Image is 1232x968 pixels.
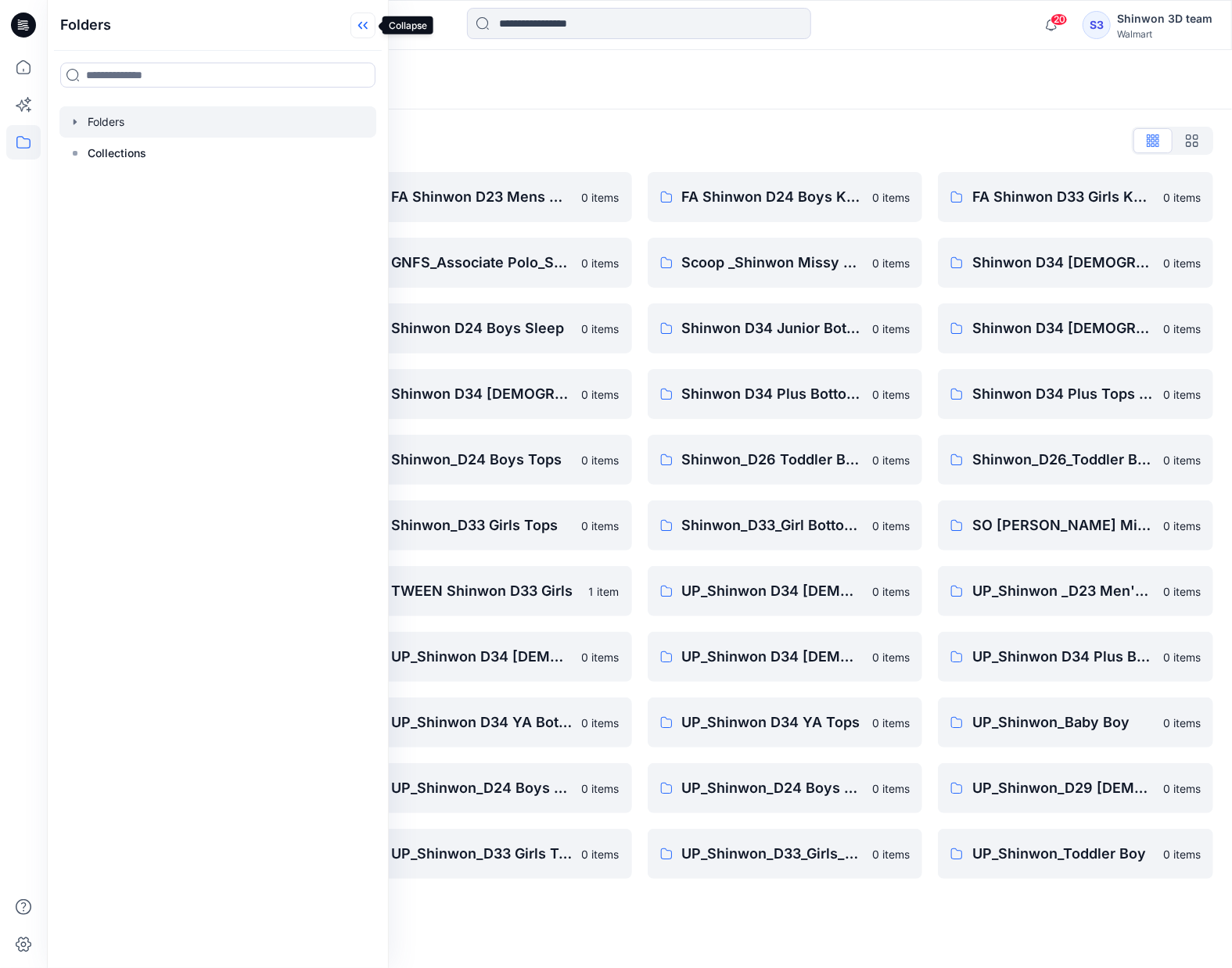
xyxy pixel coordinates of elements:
p: UP_Shinwon_D33 Girls Tops [391,843,573,865]
p: 0 items [872,583,910,600]
p: 0 items [872,189,910,206]
a: Shinwon D34 [DEMOGRAPHIC_DATA] Active0 items [938,303,1213,353]
a: UP_Shinwon_Baby Boy0 items [938,697,1213,748]
a: UP_Shinwon_D24 Boys Sleep0 items [357,763,632,813]
p: 0 items [582,649,620,665]
p: UP_Shinwon D34 Plus Bottoms [972,646,1154,668]
p: 1 item [589,583,620,600]
a: UP_Shinwon D34 [DEMOGRAPHIC_DATA] Bottoms0 items [357,632,632,682]
a: Shinwon_D26_Toddler Boys0 items [938,435,1213,485]
a: TWEEN Shinwon D33 Girls1 item [357,566,632,616]
p: Collections [88,144,146,163]
a: Shinwon_D26 Toddler Boy & Girl0 items [648,435,923,485]
p: FA Shinwon D23 Mens Knits [391,186,573,208]
a: UP_Shinwon_D24 Boys Tops0 items [648,763,923,813]
a: Shinwon D24 Boys Sleep0 items [357,303,632,353]
a: Shinwon D34 Junior Bottoms0 items [648,303,923,353]
p: 0 items [872,649,910,665]
p: Shinwon D34 Plus Bottoms [682,383,864,405]
p: GNFS_Associate Polo_Shinwon [391,252,573,274]
p: 0 items [1163,518,1201,534]
p: 0 items [582,846,620,862]
p: Shinwon_D24 Boys Tops [391,449,573,471]
a: Scoop _Shinwon Missy Tops Bottoms Dress0 items [648,238,923,288]
p: 0 items [1163,715,1201,731]
p: 0 items [872,321,910,337]
a: Shinwon_D33 Girls Tops0 items [357,500,632,550]
p: 0 items [582,518,620,534]
a: FA Shinwon D23 Mens Knits0 items [357,172,632,222]
p: UP_Shinwon D34 [DEMOGRAPHIC_DATA] Bottoms [391,646,573,668]
p: UP_Shinwon D34 YA Tops [682,712,864,733]
a: Shinwon_D33_Girl Bottoms0 items [648,500,923,550]
p: Shinwon D34 Plus Tops & Dresses [972,383,1154,405]
a: UP_Shinwon D34 YA Tops0 items [648,697,923,748]
p: 0 items [872,846,910,862]
a: Shinwon_D24 Boys Tops0 items [357,435,632,485]
p: Shinwon_D33_Girl Bottoms [682,514,864,536]
a: UP_Shinwon D34 Plus Bottoms0 items [938,632,1213,682]
p: 0 items [1163,452,1201,468]
p: UP_Shinwon_Toddler Boy [972,843,1154,865]
a: Shinwon D34 [DEMOGRAPHIC_DATA] Dresses0 items [357,369,632,419]
a: UP_Shinwon_D33 Girls Tops0 items [357,829,632,879]
p: Shinwon D34 [DEMOGRAPHIC_DATA] Knit Tops [972,252,1154,274]
a: UP_Shinwon D34 YA Bottoms0 items [357,697,632,748]
p: 0 items [1163,846,1201,862]
a: UP_Shinwon D34 [DEMOGRAPHIC_DATA] Dresses0 items [648,632,923,682]
p: UP_Shinwon_D33_Girls_Bottoms & Active [682,843,864,865]
p: Shinwon_D26_Toddler Boys [972,449,1154,471]
p: Shinwon D34 [DEMOGRAPHIC_DATA] Active [972,317,1154,339]
p: 0 items [1163,321,1201,337]
p: 0 items [1163,583,1201,600]
p: UP_Shinwon D34 [DEMOGRAPHIC_DATA] Dresses [682,646,864,668]
a: Shinwon D34 Plus Bottoms0 items [648,369,923,419]
a: SO [PERSON_NAME] Missy Tops Bottom Dress0 items [938,500,1213,550]
p: 0 items [582,189,620,206]
div: S3 [1083,11,1111,39]
p: UP_Shinwon D34 YA Bottoms [391,712,573,733]
p: 0 items [872,386,910,403]
p: UP_Shinwon _D23 Men's Active [972,580,1154,602]
p: 0 items [872,255,910,271]
a: FA Shinwon D33 Girls Knits0 items [938,172,1213,222]
a: UP_Shinwon D34 [DEMOGRAPHIC_DATA] Knit Tops0 items [648,566,923,616]
p: FA Shinwon D33 Girls Knits [972,186,1154,208]
p: 0 items [582,452,620,468]
p: 0 items [872,780,910,797]
a: UP_Shinwon _D23 Men's Active0 items [938,566,1213,616]
a: UP_Shinwon_Toddler Boy0 items [938,829,1213,879]
p: Shinwon D34 [DEMOGRAPHIC_DATA] Dresses [391,383,573,405]
a: FA Shinwon D24 Boys Knits0 items [648,172,923,222]
span: 20 [1051,13,1068,26]
p: Scoop _Shinwon Missy Tops Bottoms Dress [682,252,864,274]
p: TWEEN Shinwon D33 Girls [391,580,580,602]
p: FA Shinwon D24 Boys Knits [682,186,864,208]
div: Shinwon 3D team [1117,9,1212,28]
p: 0 items [1163,255,1201,271]
p: 0 items [1163,649,1201,665]
p: Shinwon D24 Boys Sleep [391,317,573,339]
p: 0 items [872,518,910,534]
a: GNFS_Associate Polo_Shinwon0 items [357,238,632,288]
p: 0 items [872,715,910,731]
p: 0 items [1163,386,1201,403]
p: Shinwon_D33 Girls Tops [391,514,573,536]
p: 0 items [582,321,620,337]
p: Shinwon D34 Junior Bottoms [682,317,864,339]
p: UP_Shinwon_D24 Boys Tops [682,777,864,799]
p: 0 items [582,715,620,731]
p: 0 items [1163,189,1201,206]
p: 0 items [582,255,620,271]
p: 0 items [582,780,620,797]
a: UP_Shinwon_D33_Girls_Bottoms & Active0 items [648,829,923,879]
p: SO [PERSON_NAME] Missy Tops Bottom Dress [972,514,1154,536]
a: Shinwon D34 [DEMOGRAPHIC_DATA] Knit Tops0 items [938,238,1213,288]
p: 0 items [1163,780,1201,797]
a: Shinwon D34 Plus Tops & Dresses0 items [938,369,1213,419]
p: 0 items [582,386,620,403]
p: UP_Shinwon_D24 Boys Sleep [391,777,573,799]
p: 0 items [872,452,910,468]
p: UP_Shinwon D34 [DEMOGRAPHIC_DATA] Knit Tops [682,580,864,602]
a: UP_Shinwon_D29 [DEMOGRAPHIC_DATA] Sleep0 items [938,763,1213,813]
